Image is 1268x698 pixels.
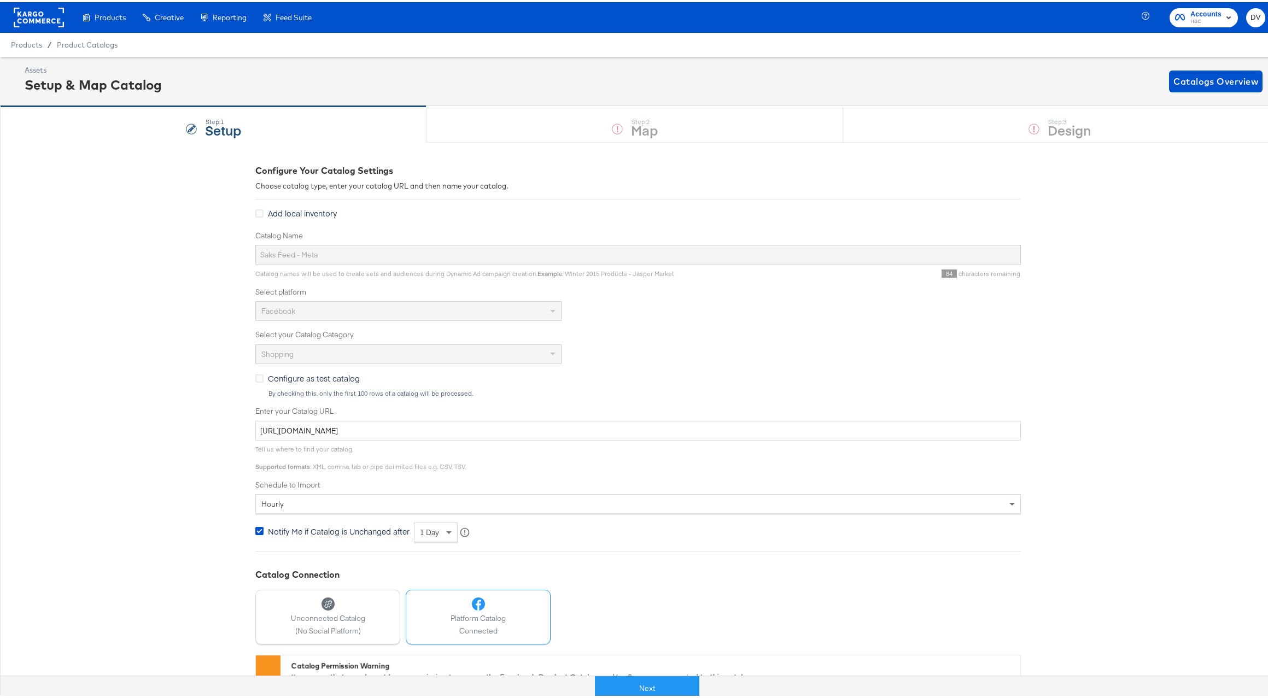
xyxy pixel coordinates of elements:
[268,388,1021,395] div: By checking this, only the first 100 rows of a catalog will be processed.
[42,38,57,47] span: /
[25,63,162,73] div: Assets
[255,267,674,275] span: Catalog names will be used to create sets and audiences during Dynamic Ad campaign creation. : Wi...
[261,347,294,357] span: Shopping
[255,162,1021,175] div: Configure Your Catalog Settings
[255,179,1021,189] div: Choose catalog type, enter your catalog URL and then name your catalog.
[1169,68,1263,90] button: Catalogs Overview
[255,419,1021,439] input: Enter Catalog URL, e.g. http://www.example.com/products.xml
[255,460,310,468] strong: Supported formats
[261,497,284,507] span: hourly
[255,588,400,642] button: Unconnected Catalog(No Social Platform)
[291,611,365,621] span: Unconnected Catalog
[205,119,241,137] strong: Setup
[451,624,506,634] span: Connected
[537,267,562,275] strong: Example
[205,116,241,124] div: Step: 1
[11,38,42,47] span: Products
[95,11,126,20] span: Products
[942,267,957,275] span: 84
[255,478,1021,488] label: Schedule to Import
[255,243,1021,263] input: Name your catalog e.g. My Dynamic Product Catalog
[451,611,506,621] span: Platform Catalog
[268,206,337,216] span: Add local inventory
[276,11,312,20] span: Feed Suite
[57,38,118,47] a: Product Catalogs
[1190,15,1222,24] span: HBC
[255,285,1021,295] label: Select platform
[291,659,1015,669] div: Catalog Permission Warning
[255,228,1021,239] label: Catalog Name
[1251,9,1261,22] span: DV
[674,267,1021,276] div: characters remaining
[155,11,184,20] span: Creative
[255,443,466,468] span: Tell us where to find your catalog. : XML, comma, tab or pipe delimited files e.g. CSV, TSV.
[268,371,360,382] span: Configure as test catalog
[1170,6,1238,25] button: AccountsHBC
[261,304,295,314] span: Facebook
[1246,6,1265,25] button: DV
[420,525,439,535] span: 1 day
[255,327,1021,338] label: Select your Catalog Category
[1190,7,1222,18] span: Accounts
[25,73,162,92] div: Setup & Map Catalog
[406,588,551,642] button: Platform CatalogConnected
[255,404,1021,414] label: Enter your Catalog URL
[291,624,365,634] span: (No Social Platform)
[268,524,410,535] span: Notify Me if Catalog is Unchanged after
[213,11,247,20] span: Reporting
[1173,72,1258,87] span: Catalogs Overview
[255,566,1021,579] div: Catalog Connection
